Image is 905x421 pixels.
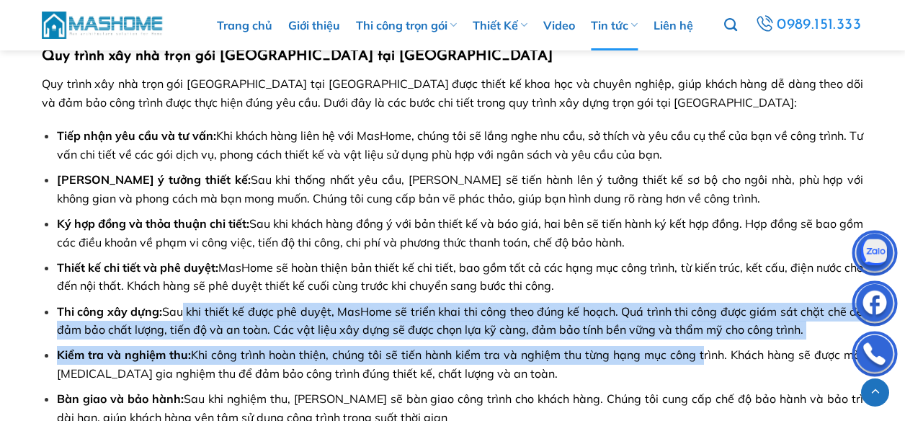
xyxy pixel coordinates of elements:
[57,347,863,381] span: Khi công trình hoàn thiện, chúng tôi sẽ tiến hành kiểm tra và nghiệm thu từng hạng mục công trình...
[57,260,863,293] span: MasHome sẽ hoàn thiện bản thiết kế chi tiết, bao gồm tất cả các hạng mục công trình, từ kiến trúc...
[57,172,251,187] strong: [PERSON_NAME] ý tưởng thiết kế:
[57,304,863,337] span: Sau khi thiết kế được phê duyệt, MasHome sẽ triển khai thi công theo đúng kế hoạch. Quá trình thi...
[752,12,864,38] a: 0989.151.333
[57,216,863,249] span: Sau khi khách hàng đồng ý với bản thiết kế và báo giá, hai bên sẽ tiến hành ký kết hợp đồng. Hợp ...
[42,76,863,110] span: Quy trình xây nhà trọn gói [GEOGRAPHIC_DATA] tại [GEOGRAPHIC_DATA] được thiết kế khoa học và chuy...
[57,128,216,143] strong: Tiếp nhận yêu cầu và tư vấn:
[57,172,863,205] span: Sau khi thống nhất yêu cầu, [PERSON_NAME] sẽ tiến hành lên ý tưởng thiết kế sơ bộ cho ngôi nhà, p...
[57,304,162,319] strong: Thi công xây dựng:
[853,234,896,277] img: Zalo
[861,378,889,407] a: Lên đầu trang
[57,347,191,362] strong: Kiểm tra và nghiệm thu:
[57,128,863,161] span: Khi khách hàng liên hệ với MasHome, chúng tôi sẽ lắng nghe nhu cầu, sở thích và yêu cầu cụ thể củ...
[42,9,164,40] img: MasHome – Tổng Thầu Thiết Kế Và Xây Nhà Trọn Gói
[57,391,184,406] strong: Bàn giao và bảo hành:
[42,49,553,63] strong: Quy trình xây nhà trọn gói [GEOGRAPHIC_DATA] tại [GEOGRAPHIC_DATA]
[724,10,737,40] a: Tìm kiếm
[57,216,249,231] strong: Ký hợp đồng và thỏa thuận chi tiết:
[777,13,862,37] span: 0989.151.333
[853,334,896,378] img: Phone
[853,284,896,327] img: Facebook
[57,260,218,275] strong: Thiết kế chi tiết và phê duyệt:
